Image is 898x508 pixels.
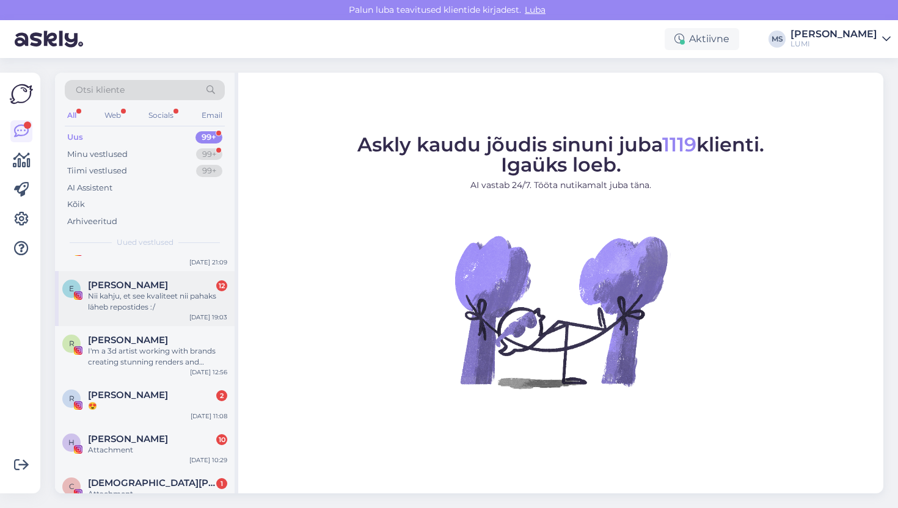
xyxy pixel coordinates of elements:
div: Attachment [88,445,227,455]
div: Uus [67,131,83,143]
div: 99+ [196,148,222,161]
div: [DATE] 19:03 [189,313,227,322]
div: I'm a 3d artist working with brands creating stunning renders and animations for there products, ... [88,346,227,368]
img: No Chat active [451,201,671,421]
div: 2 [216,390,227,401]
div: [DATE] 21:09 [189,258,227,267]
div: MS [768,31,786,48]
div: Kõik [67,198,85,211]
img: Askly Logo [10,82,33,106]
div: [DATE] 12:56 [190,368,227,377]
div: Email [199,107,225,123]
div: Aktiivne [665,28,739,50]
span: R [69,394,75,403]
span: 1119 [662,132,696,156]
span: H [68,438,75,447]
span: Helena Feofanov-Crawford [88,434,168,445]
div: All [65,107,79,123]
div: [DATE] 11:08 [191,412,227,421]
span: Askly kaudu jõudis sinuni juba klienti. Igaüks loeb. [357,132,764,176]
div: 10 [216,434,227,445]
div: 1 [216,478,227,489]
span: Christiana Tasa [88,477,215,488]
span: Elis Loik [88,280,168,291]
div: Web [102,107,123,123]
span: Rohit Vaswani [88,335,168,346]
div: 99+ [195,131,222,143]
div: Tiimi vestlused [67,165,127,177]
div: AI Assistent [67,182,112,194]
div: [DATE] 10:29 [189,455,227,465]
span: C [69,482,75,491]
div: [PERSON_NAME] [790,29,877,39]
div: Attachment [88,488,227,499]
p: AI vastab 24/7. Tööta nutikamalt juba täna. [357,179,764,192]
div: 😍 [88,401,227,412]
span: Roos Mariin [88,390,168,401]
div: 12 [216,280,227,291]
div: LUMI [790,39,877,49]
a: [PERSON_NAME]LUMI [790,29,891,49]
span: Luba [521,4,549,15]
span: Otsi kliente [76,84,125,96]
div: Nii kahju, et see kvaliteet nii pahaks läheb repostides :/ [88,291,227,313]
span: R [69,339,75,348]
div: 99+ [196,165,222,177]
div: Minu vestlused [67,148,128,161]
span: E [69,284,74,293]
span: Uued vestlused [117,237,173,248]
div: Socials [146,107,176,123]
div: Arhiveeritud [67,216,117,228]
